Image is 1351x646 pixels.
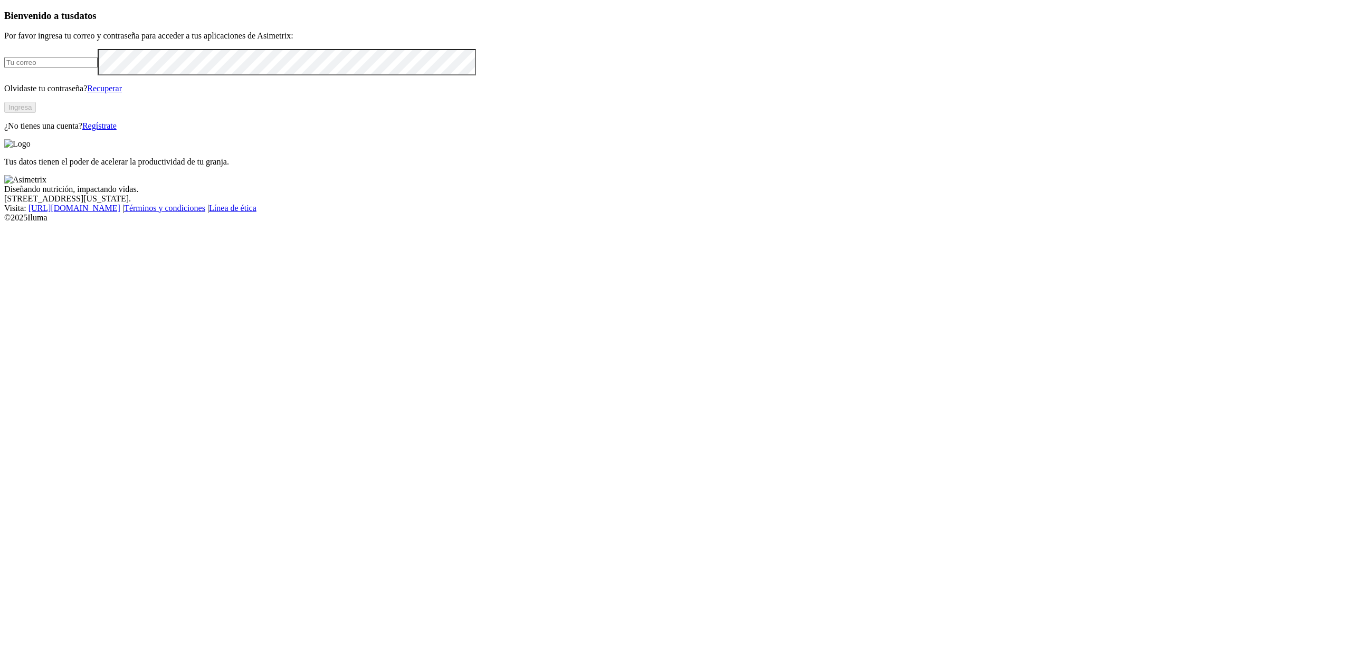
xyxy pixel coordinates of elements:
[4,102,36,113] button: Ingresa
[4,185,1347,194] div: Diseñando nutrición, impactando vidas.
[209,204,256,213] a: Línea de ética
[4,175,46,185] img: Asimetrix
[4,31,1347,41] p: Por favor ingresa tu correo y contraseña para acceder a tus aplicaciones de Asimetrix:
[4,204,1347,213] div: Visita : | |
[87,84,122,93] a: Recuperar
[4,213,1347,223] div: © 2025 Iluma
[4,10,1347,22] h3: Bienvenido a tus
[74,10,97,21] span: datos
[4,57,98,68] input: Tu correo
[28,204,120,213] a: [URL][DOMAIN_NAME]
[4,84,1347,93] p: Olvidaste tu contraseña?
[124,204,205,213] a: Términos y condiciones
[82,121,117,130] a: Regístrate
[4,121,1347,131] p: ¿No tienes una cuenta?
[4,139,31,149] img: Logo
[4,194,1347,204] div: [STREET_ADDRESS][US_STATE].
[4,157,1347,167] p: Tus datos tienen el poder de acelerar la productividad de tu granja.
